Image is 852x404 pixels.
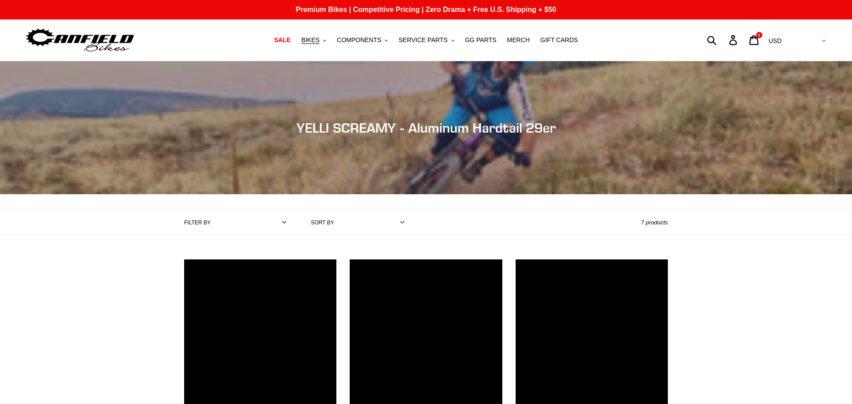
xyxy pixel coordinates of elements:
[465,36,497,44] span: GG PARTS
[297,34,331,46] button: BIKES
[540,36,578,44] span: GIFT CARDS
[24,26,135,54] img: Canfield Bikes
[712,30,734,50] input: Search
[398,36,447,44] span: SERVICE PARTS
[311,219,334,227] label: Sort by
[184,219,211,227] label: Filter by
[301,36,319,44] span: BIKES
[503,34,534,46] a: MERCH
[296,120,556,136] span: YELLI SCREAMY - Aluminum Hardtail 29er
[744,31,765,50] a: 1
[337,36,381,44] span: COMPONENTS
[507,36,530,44] span: MERCH
[461,34,501,46] a: GG PARTS
[641,219,668,226] span: 7 products
[274,36,291,44] span: SALE
[758,33,760,37] span: 1
[536,34,583,46] a: GIFT CARDS
[394,34,458,46] button: SERVICE PARTS
[270,34,295,46] a: SALE
[332,34,392,46] button: COMPONENTS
